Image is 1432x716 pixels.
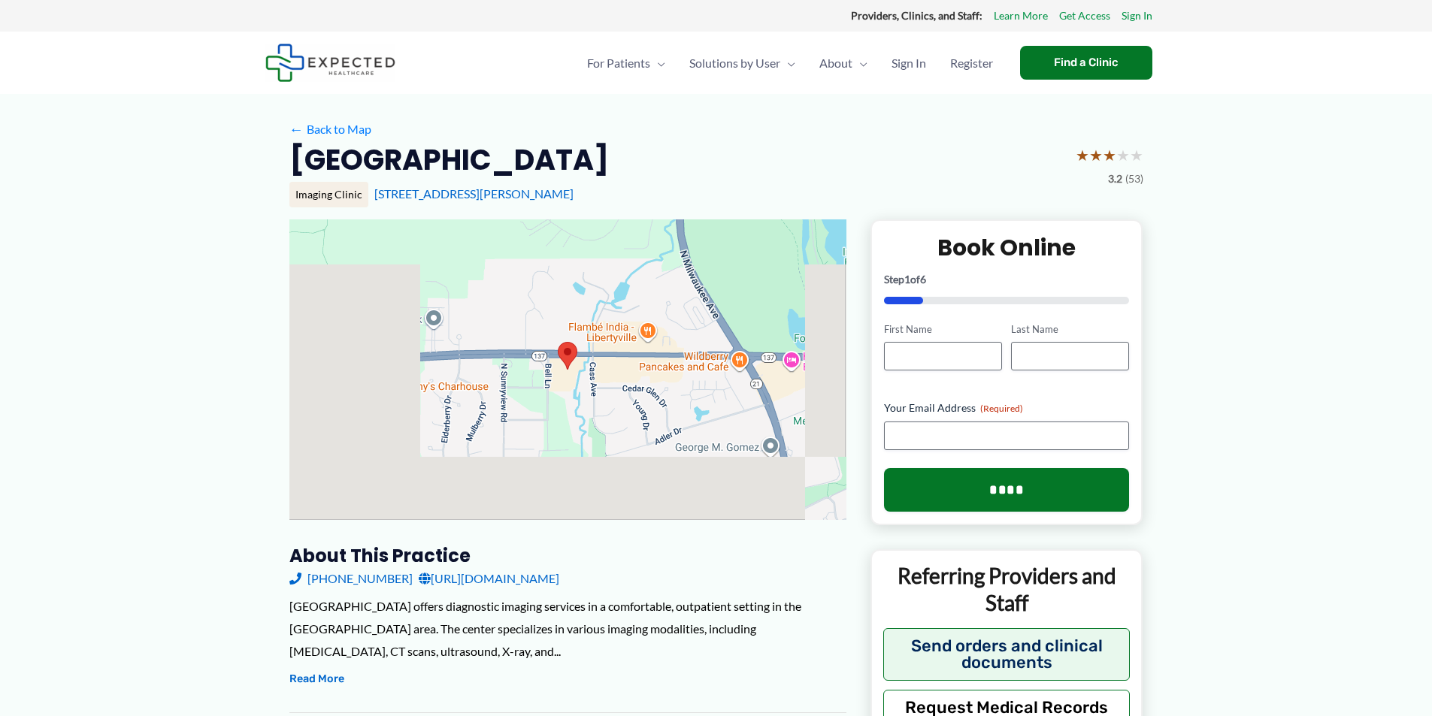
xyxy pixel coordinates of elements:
span: ★ [1116,141,1130,169]
span: (Required) [980,403,1023,414]
span: Menu Toggle [650,37,665,89]
span: Menu Toggle [852,37,867,89]
button: Send orders and clinical documents [883,628,1131,681]
a: Sign In [879,37,938,89]
p: Referring Providers and Staff [883,562,1131,617]
a: Get Access [1059,6,1110,26]
span: Solutions by User [689,37,780,89]
div: Imaging Clinic [289,182,368,207]
nav: Primary Site Navigation [575,37,1005,89]
button: Read More [289,670,344,688]
h2: Book Online [884,233,1130,262]
span: (53) [1125,169,1143,189]
span: 1 [904,273,910,285]
span: Sign In [892,37,926,89]
a: For PatientsMenu Toggle [575,37,677,89]
span: Register [950,37,993,89]
a: ←Back to Map [289,118,371,140]
span: Menu Toggle [780,37,795,89]
label: Last Name [1011,322,1129,337]
h2: [GEOGRAPHIC_DATA] [289,141,609,178]
label: Your Email Address [884,400,1130,415]
span: ★ [1076,141,1089,169]
a: Register [938,37,1005,89]
a: Solutions by UserMenu Toggle [677,37,807,89]
label: First Name [884,322,1002,337]
h3: About this practice [289,544,846,567]
a: AboutMenu Toggle [807,37,879,89]
span: ← [289,122,304,136]
span: About [819,37,852,89]
a: [PHONE_NUMBER] [289,567,413,590]
a: Sign In [1122,6,1152,26]
div: [GEOGRAPHIC_DATA] offers diagnostic imaging services in a comfortable, outpatient setting in the ... [289,595,846,662]
span: 6 [920,273,926,285]
span: ★ [1089,141,1103,169]
a: [STREET_ADDRESS][PERSON_NAME] [374,186,574,201]
strong: Providers, Clinics, and Staff: [851,9,982,22]
img: Expected Healthcare Logo - side, dark font, small [265,44,395,82]
a: Learn More [994,6,1048,26]
p: Step of [884,274,1130,285]
span: For Patients [587,37,650,89]
a: Find a Clinic [1020,46,1152,80]
span: ★ [1130,141,1143,169]
span: 3.2 [1108,169,1122,189]
a: [URL][DOMAIN_NAME] [419,567,559,590]
span: ★ [1103,141,1116,169]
